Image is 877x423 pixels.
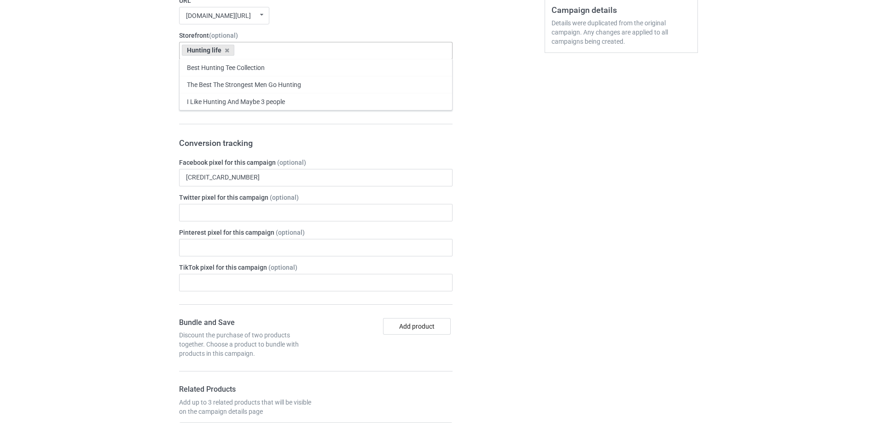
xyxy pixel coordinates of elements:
label: Facebook pixel for this campaign [179,158,453,167]
span: (optional) [268,264,297,271]
h3: Conversion tracking [179,138,453,148]
div: I Like Hunting And Maybe 3 people [180,93,452,110]
div: Add up to 3 related products that will be visible on the campaign details page [179,398,313,416]
span: (optional) [277,159,306,166]
span: (optional) [209,32,238,39]
div: [DOMAIN_NAME][URL] [186,12,251,19]
div: Hunting life [182,45,234,56]
label: Storefront [179,31,453,40]
div: Details were duplicated from the original campaign. Any changes are applied to all campaigns bein... [552,18,691,46]
h3: Campaign details [552,5,691,15]
button: Add product [383,318,451,335]
div: Best Hunting Tee Collection [180,59,452,76]
h4: Related Products [179,385,313,394]
label: Twitter pixel for this campaign [179,193,453,202]
h4: Bundle and Save [179,318,313,328]
div: The Best The Strongest Men Go Hunting [180,76,452,93]
label: Pinterest pixel for this campaign [179,228,453,237]
label: TikTok pixel for this campaign [179,263,453,272]
span: (optional) [276,229,305,236]
div: Discount the purchase of two products together. Choose a product to bundle with products in this ... [179,330,313,358]
span: (optional) [270,194,299,201]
